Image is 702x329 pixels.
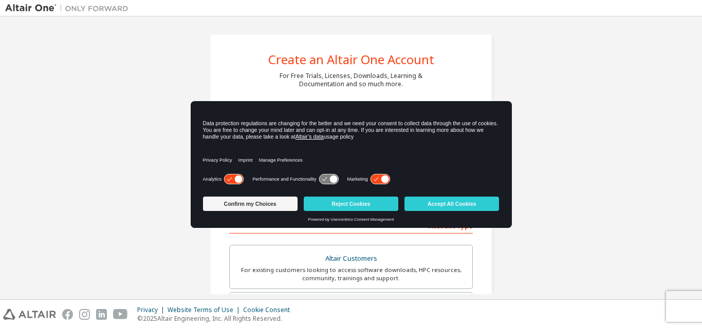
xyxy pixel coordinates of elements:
[280,72,422,88] div: For Free Trials, Licenses, Downloads, Learning & Documentation and so much more.
[243,306,296,314] div: Cookie Consent
[137,314,296,323] p: © 2025 Altair Engineering, Inc. All Rights Reserved.
[113,309,128,320] img: youtube.svg
[5,3,134,13] img: Altair One
[96,309,107,320] img: linkedin.svg
[137,306,168,314] div: Privacy
[268,53,434,66] div: Create an Altair One Account
[79,309,90,320] img: instagram.svg
[3,309,56,320] img: altair_logo.svg
[62,309,73,320] img: facebook.svg
[168,306,243,314] div: Website Terms of Use
[236,251,466,266] div: Altair Customers
[236,266,466,282] div: For existing customers looking to access software downloads, HPC resources, community, trainings ...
